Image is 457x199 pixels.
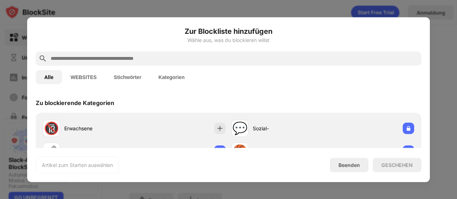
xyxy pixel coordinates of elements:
div: 🏀 [232,144,247,158]
button: Alle [36,70,62,84]
div: 💬 [232,121,247,136]
div: Beenden [338,162,360,168]
button: Stichwörter [105,70,150,84]
div: Wähle aus, was du blockieren willst [36,37,421,43]
div: GESCHEHEN [381,162,413,168]
div: 🔞 [44,121,59,136]
div: 🗞 [45,144,57,158]
div: Zu blockierende Kategorien [36,99,114,106]
button: WEBSITES [62,70,105,84]
div: Artikel zum Starten auswählen [42,161,113,168]
button: Kategorien [150,70,193,84]
h6: Zur Blockliste hinzufügen [36,26,421,36]
img: search.svg [39,54,47,63]
div: Sozial- [253,125,323,132]
div: Erwachsene [64,125,134,132]
div: Sport [253,147,323,155]
div: Nachrichten [64,147,134,155]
